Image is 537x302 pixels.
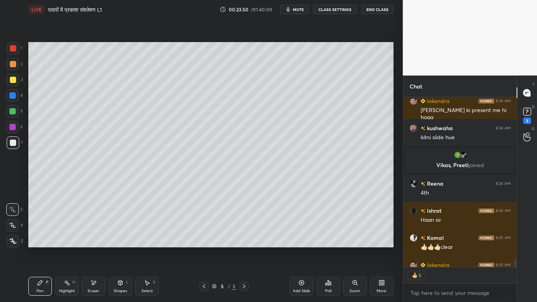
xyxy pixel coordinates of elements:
[293,289,310,293] div: Add Slide
[377,289,386,293] div: More
[469,161,484,169] span: joined
[153,280,155,284] div: S
[6,121,23,133] div: 6
[421,126,425,131] img: no-rating-badge.077c3623.svg
[6,219,23,232] div: X
[7,136,23,149] div: 7
[410,261,417,269] img: 17963b32a8114a8eaca756b508a36ab1.jpg
[228,284,230,289] div: /
[425,97,450,105] h6: lokendra
[403,97,517,267] div: grid
[425,179,443,188] h6: Reena
[478,263,494,267] img: iconic-dark.1390631f.png
[531,126,535,132] p: G
[46,280,48,284] div: P
[403,76,428,97] p: Chat
[419,272,422,278] div: 5
[410,234,417,242] img: 45d3368bcebc47559986b9cbf780ce8d.jpg
[293,7,304,12] span: mute
[6,89,23,102] div: 4
[421,216,511,224] div: Haan sir
[421,209,425,213] img: no-rating-badge.077c3623.svg
[425,206,441,215] h6: ishrat
[411,271,419,279] img: thumbs_up.png
[421,99,425,103] img: Learner_Badge_beginner_1_8b307cf2a0.svg
[88,289,99,293] div: Eraser
[532,82,535,88] p: T
[425,261,450,269] h6: lokendra
[313,5,357,14] button: CLASS SETTINGS
[361,5,394,14] button: End Class
[496,181,511,186] div: 8:24 AM
[496,126,511,131] div: 8:24 AM
[410,162,510,168] p: Vikas, Preeti
[142,289,153,293] div: Select
[425,234,444,242] h6: Komal
[218,284,226,289] div: 5
[421,263,425,267] img: Learner_Badge_beginner_1_8b307cf2a0.svg
[7,42,22,55] div: 1
[421,134,511,142] div: kitni slide hue
[232,283,236,290] div: 5
[7,74,23,86] div: 3
[6,203,23,216] div: C
[59,289,75,293] div: Highlight
[126,280,129,284] div: L
[28,5,45,14] div: LIVE
[478,208,494,213] img: iconic-dark.1390631f.png
[421,243,511,251] div: 👍🏻👍🏻👍🏻clear
[421,236,425,240] img: no-rating-badge.077c3623.svg
[325,289,331,293] div: Poll
[523,118,531,124] div: 3
[459,151,467,159] img: 121cba2e473646418b825cf02abfbf67.jpg
[421,182,425,186] img: no-rating-badge.077c3623.svg
[6,105,23,118] div: 5
[48,6,102,13] h4: पादपों में प्रकाश संश्लेषण L1
[37,289,44,293] div: Pen
[496,263,511,267] div: 8:25 AM
[496,208,511,213] div: 8:24 AM
[410,180,417,188] img: 41b7cf3868414b8281c4fd8b848af575.jpg
[7,235,23,247] div: Z
[280,5,309,14] button: mute
[410,97,417,105] img: 17963b32a8114a8eaca756b508a36ab1.jpg
[421,189,511,197] div: 4th
[410,124,417,132] img: 068f3fbbd6de46c7bab659d74462068d.jpg
[453,151,461,159] img: 4be2ef48ad3d4336be811826ffd291b0.101546476_3
[349,289,360,293] div: Zoom
[421,107,511,122] div: [PERSON_NAME] ki present me hi hoga
[478,99,494,103] img: iconic-dark.1390631f.png
[425,124,453,132] h6: kushwaha
[7,58,23,70] div: 2
[496,236,511,240] div: 8:25 AM
[478,236,494,240] img: iconic-dark.1390631f.png
[114,289,127,293] div: Shapes
[496,99,511,103] div: 8:24 AM
[410,207,417,215] img: 078e7fb48de04b0f8379322c154b42ee.jpg
[72,280,75,284] div: H
[532,104,535,110] p: D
